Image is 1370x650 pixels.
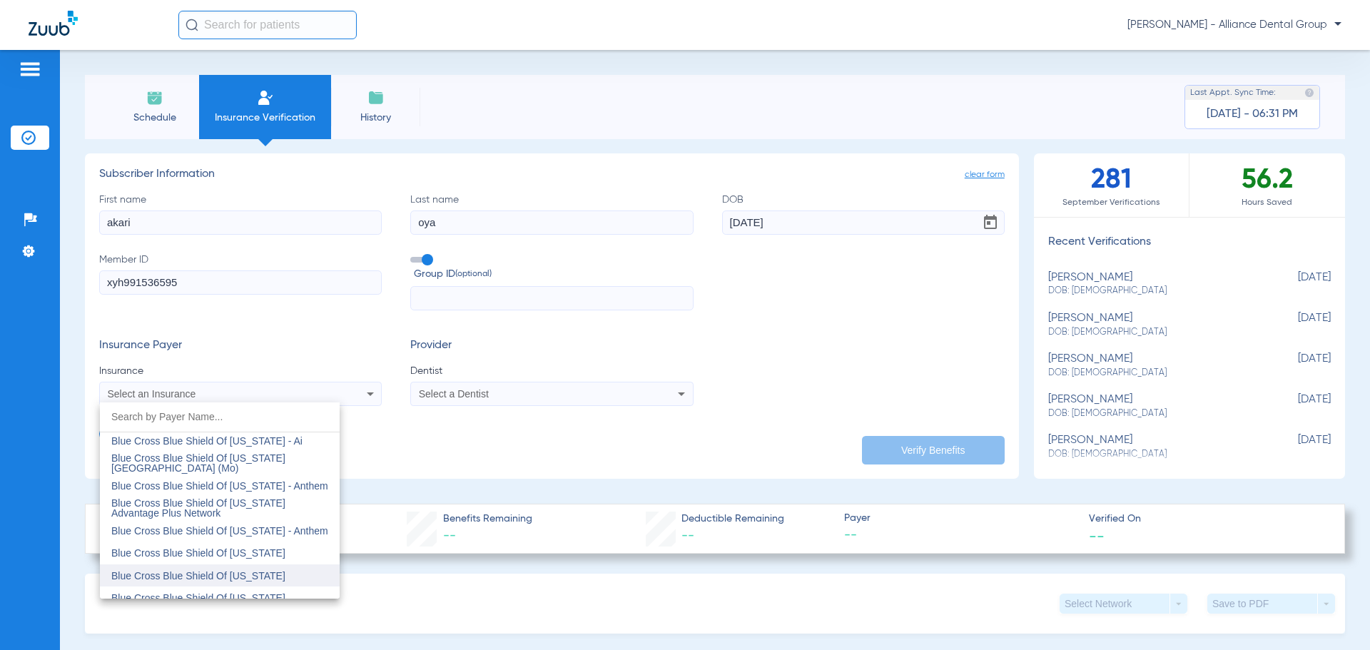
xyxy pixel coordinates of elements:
span: Blue Cross Blue Shield Of [US_STATE] [111,570,285,582]
input: dropdown search [100,402,340,432]
span: Blue Cross Blue Shield Of [US_STATE] [111,547,285,559]
span: Blue Cross Blue Shield Of [US_STATE] - Anthem [111,480,328,492]
span: Blue Cross Blue Shield Of [US_STATE][GEOGRAPHIC_DATA] (Mo) [111,452,285,474]
span: Blue Cross Blue Shield Of [US_STATE] - Ai [111,435,303,447]
span: Blue Cross Blue Shield Of [US_STATE] - Anthem [111,525,328,537]
span: Blue Cross Blue Shield Of [US_STATE] [111,592,285,604]
span: Blue Cross Blue Shield Of [US_STATE] Advantage Plus Network [111,497,285,519]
